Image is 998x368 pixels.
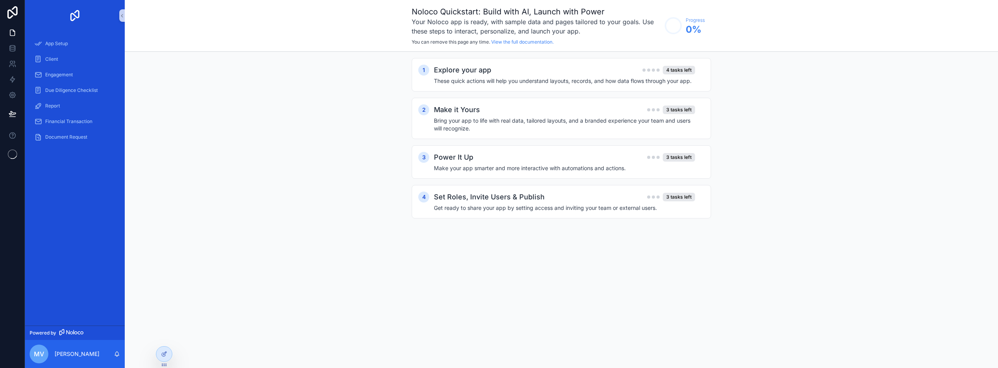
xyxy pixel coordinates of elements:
a: Engagement [30,68,120,82]
span: MV [34,349,44,359]
h1: Noloco Quickstart: Build with AI, Launch with Power [412,6,661,17]
a: Document Request [30,130,120,144]
div: scrollable content [25,31,125,154]
h2: Make it Yours [434,104,480,115]
a: Report [30,99,120,113]
div: 4 tasks left [663,66,695,74]
a: View the full documentation. [491,39,554,45]
div: scrollable content [125,52,998,240]
h2: Explore your app [434,65,491,76]
div: 3 tasks left [663,193,695,201]
a: Due Diligence Checklist [30,83,120,97]
p: [PERSON_NAME] [55,350,99,358]
span: Report [45,103,60,109]
a: Powered by [25,326,125,340]
span: Client [45,56,58,62]
img: App logo [69,9,81,22]
h2: Set Roles, Invite Users & Publish [434,192,545,202]
div: 3 tasks left [663,153,695,162]
h3: Your Noloco app is ready, with sample data and pages tailored to your goals. Use these steps to i... [412,17,661,36]
h4: Bring your app to life with real data, tailored layouts, and a branded experience your team and u... [434,117,695,132]
span: Due Diligence Checklist [45,87,98,93]
h4: Get ready to share your app by setting access and inviting your team or external users. [434,204,695,212]
a: App Setup [30,37,120,51]
span: Powered by [30,330,56,336]
h2: Power It Up [434,152,473,163]
div: 4 [418,192,429,202]
div: 2 [418,104,429,115]
h4: Make your app smarter and more interactive with automations and actions. [434,164,695,172]
span: App Setup [45,40,68,47]
a: Financial Transaction [30,114,120,129]
span: You can remove this page any time. [412,39,490,45]
span: 0 % [686,23,705,36]
div: 1 [418,65,429,76]
span: Financial Transaction [45,118,92,125]
div: 3 [418,152,429,163]
span: Progress [686,17,705,23]
a: Client [30,52,120,66]
span: Document Request [45,134,87,140]
h4: These quick actions will help you understand layouts, records, and how data flows through your app. [434,77,695,85]
div: 3 tasks left [663,106,695,114]
span: Engagement [45,72,73,78]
